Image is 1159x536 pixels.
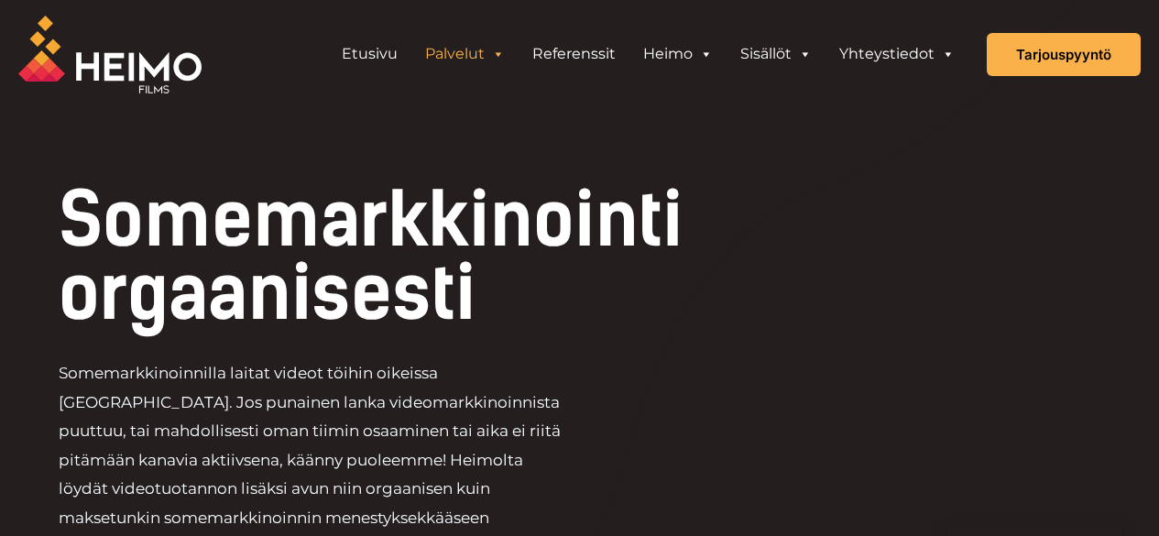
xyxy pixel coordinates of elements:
a: Heimo [629,36,727,72]
h1: Somemarkkinointi orgaanisesti [59,183,688,330]
a: Etusivu [328,36,411,72]
a: Palvelut [411,36,519,72]
a: Tarjouspyyntö [987,33,1141,76]
a: Referenssit [519,36,629,72]
img: Heimo Filmsin logo [18,16,202,93]
a: Sisällöt [727,36,826,72]
a: Yhteystiedot [826,36,968,72]
aside: Header Widget 1 [319,36,978,72]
